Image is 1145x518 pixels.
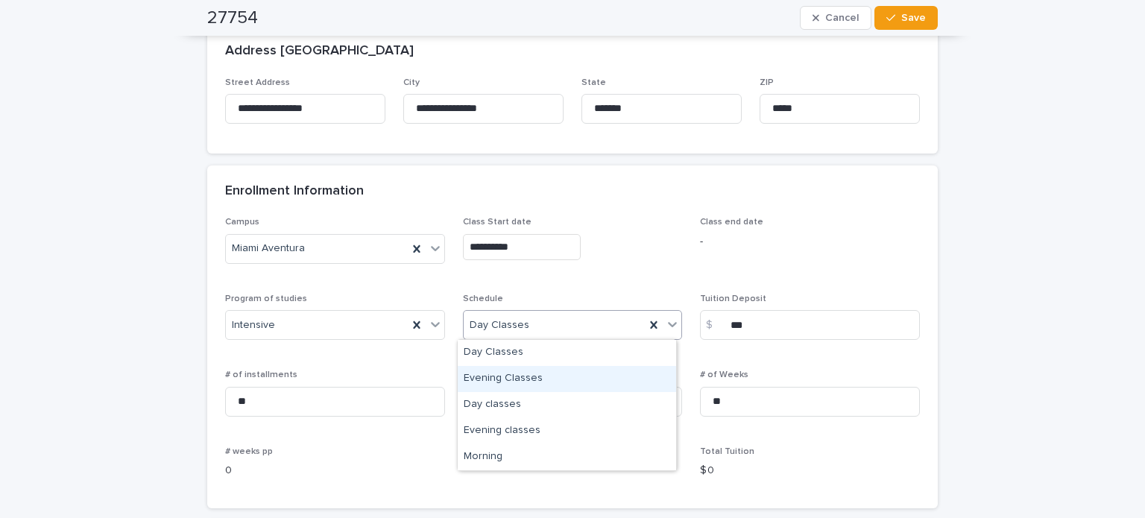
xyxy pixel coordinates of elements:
[207,7,258,29] h2: 27754
[800,6,871,30] button: Cancel
[458,366,676,392] div: Evening Classes
[825,13,859,23] span: Cancel
[458,444,676,470] div: Morning
[463,294,503,303] span: Schedule
[403,78,420,87] span: City
[232,241,305,256] span: Miami Aventura
[225,78,290,87] span: Street Address
[470,318,529,333] span: Day Classes
[700,234,920,250] p: -
[225,294,307,303] span: Program of studies
[760,78,774,87] span: ZIP
[700,370,748,379] span: # of Weeks
[225,370,297,379] span: # of installments
[700,447,754,456] span: Total Tuition
[225,218,259,227] span: Campus
[458,340,676,366] div: Day Classes
[225,463,445,478] p: 0
[700,294,766,303] span: Tuition Deposit
[901,13,926,23] span: Save
[225,183,364,200] h2: Enrollment Information
[581,78,606,87] span: State
[463,218,532,227] span: Class Start date
[225,43,414,60] h2: Address [GEOGRAPHIC_DATA]
[458,418,676,444] div: Evening classes
[700,218,763,227] span: Class end date
[232,318,275,333] span: Intensive
[874,6,938,30] button: Save
[225,447,273,456] span: # weeks pp
[700,310,730,340] div: $
[458,392,676,418] div: Day classes
[700,463,920,478] p: $ 0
